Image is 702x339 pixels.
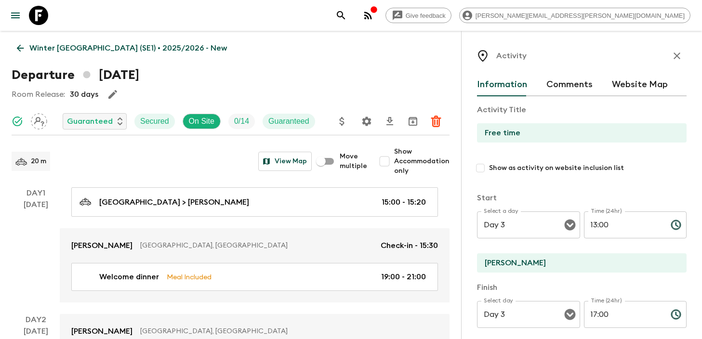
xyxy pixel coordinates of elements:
[426,112,446,131] button: Delete
[183,114,221,129] div: On Site
[134,114,175,129] div: Secured
[477,253,679,273] input: Start Location
[332,112,352,131] button: Update Price, Early Bird Discount and Costs
[591,297,622,305] label: Time (24hr)
[394,147,450,176] span: Show Accommodation only
[29,42,227,54] p: Winter [GEOGRAPHIC_DATA] (SE1) • 2025/2026 - New
[381,271,426,283] p: 19:00 - 21:00
[189,116,214,127] p: On Site
[400,12,451,19] span: Give feedback
[382,196,426,208] p: 15:00 - 15:20
[340,152,367,171] span: Move multiple
[477,282,687,293] p: Finish
[546,73,593,96] button: Comments
[357,112,376,131] button: Settings
[477,104,687,116] p: Activity Title
[71,326,132,337] p: [PERSON_NAME]
[591,207,622,215] label: Time (24hr)
[477,73,527,96] button: Information
[24,199,48,302] div: [DATE]
[31,116,47,124] span: Assign pack leader
[228,114,255,129] div: Trip Fill
[70,89,98,100] p: 30 days
[484,297,513,305] label: Select day
[60,228,450,263] a: [PERSON_NAME][GEOGRAPHIC_DATA], [GEOGRAPHIC_DATA]Check-in - 15:30
[563,218,577,232] button: Open
[140,116,169,127] p: Secured
[6,6,25,25] button: menu
[612,73,668,96] button: Website Map
[71,187,438,217] a: [GEOGRAPHIC_DATA] > [PERSON_NAME]15:00 - 15:20
[403,112,423,131] button: Archive (Completed, Cancelled or Unsynced Departures only)
[12,116,23,127] svg: Synced Successfully
[563,308,577,321] button: Open
[477,192,687,204] p: Start
[459,8,690,23] div: [PERSON_NAME][EMAIL_ADDRESS][PERSON_NAME][DOMAIN_NAME]
[12,65,139,85] h1: Departure [DATE]
[258,152,312,171] button: View Map
[470,12,690,19] span: [PERSON_NAME][EMAIL_ADDRESS][PERSON_NAME][DOMAIN_NAME]
[140,326,430,336] p: [GEOGRAPHIC_DATA], [GEOGRAPHIC_DATA]
[268,116,309,127] p: Guaranteed
[67,116,113,127] p: Guaranteed
[71,263,438,291] a: Welcome dinnerMeal Included19:00 - 21:00
[380,112,399,131] button: Download CSV
[496,50,527,62] p: Activity
[99,196,249,208] p: [GEOGRAPHIC_DATA] > [PERSON_NAME]
[140,241,373,250] p: [GEOGRAPHIC_DATA], [GEOGRAPHIC_DATA]
[584,211,663,238] input: hh:mm
[331,6,351,25] button: search adventures
[12,314,60,326] p: Day 2
[234,116,249,127] p: 0 / 14
[477,123,679,143] input: E.g Hozuagawa boat tour
[99,271,159,283] p: Welcome dinner
[12,187,60,199] p: Day 1
[167,272,212,282] p: Meal Included
[484,207,518,215] label: Select a day
[12,89,65,100] p: Room Release:
[31,156,46,166] p: 20 m
[385,8,451,23] a: Give feedback
[381,240,438,251] p: Check-in - 15:30
[12,39,232,58] a: Winter [GEOGRAPHIC_DATA] (SE1) • 2025/2026 - New
[666,215,686,235] button: Choose time, selected time is 1:00 PM
[584,301,663,328] input: hh:mm
[666,305,686,324] button: Choose time, selected time is 5:00 PM
[489,163,624,173] span: Show as activity on website inclusion list
[71,240,132,251] p: [PERSON_NAME]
